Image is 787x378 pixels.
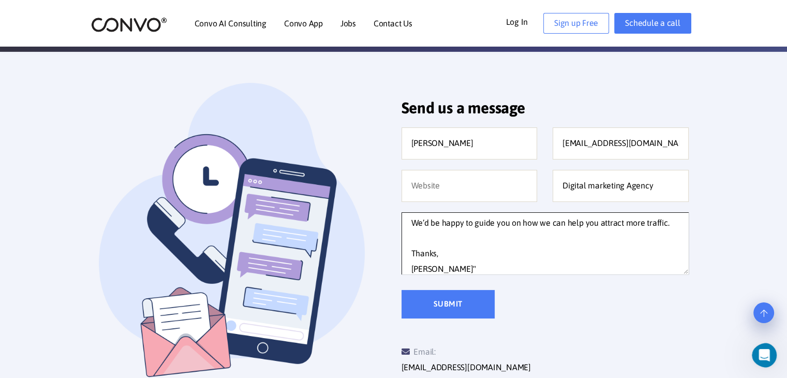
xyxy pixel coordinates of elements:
[374,19,412,27] a: Contact Us
[543,13,609,34] a: Sign up Free
[402,360,531,375] a: [EMAIL_ADDRESS][DOMAIN_NAME]
[91,17,167,33] img: logo_2.png
[284,19,323,27] a: Convo App
[553,127,689,159] input: Valid email address*
[402,347,436,356] span: Email:
[402,127,538,159] input: Full name*
[402,170,538,202] input: Website
[614,13,691,34] a: Schedule a call
[195,19,266,27] a: Convo AI Consulting
[752,343,784,368] iframe: Intercom live chat
[340,19,356,27] a: Jobs
[506,13,543,30] a: Log In
[402,98,689,125] h2: Send us a message
[553,170,689,202] input: Company name*
[402,290,495,318] input: Submit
